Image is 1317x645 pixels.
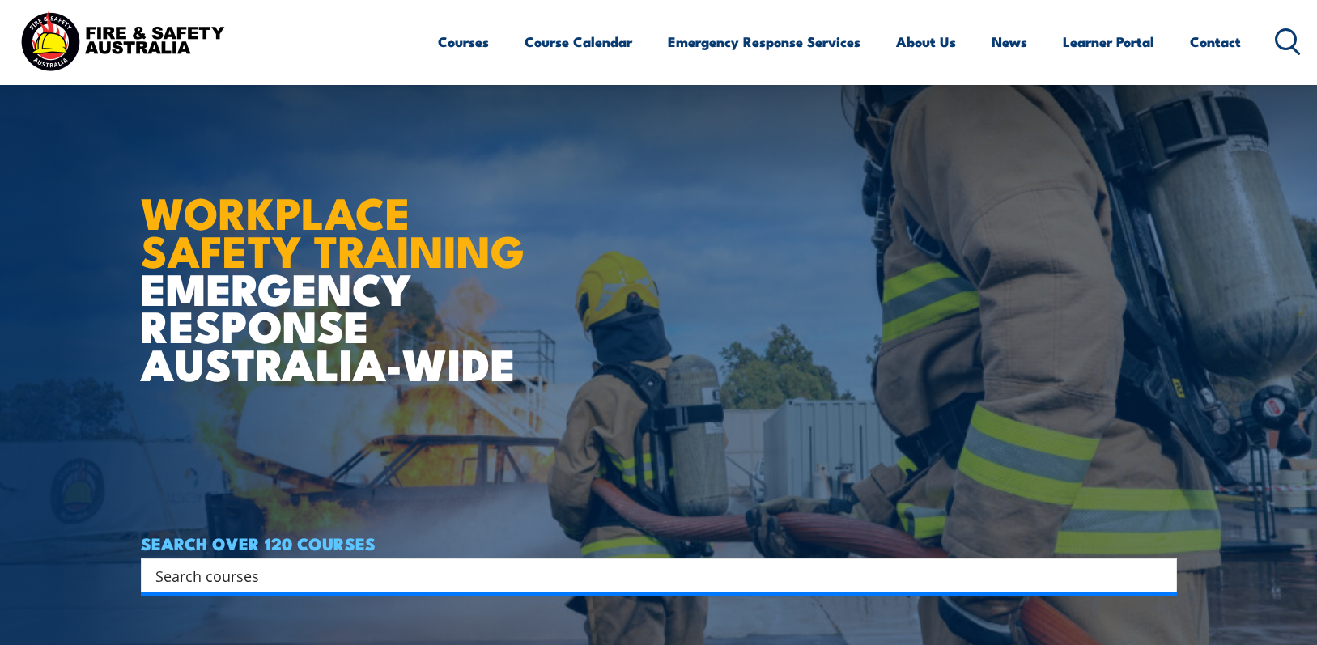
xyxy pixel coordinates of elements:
a: About Us [896,20,956,63]
a: Course Calendar [525,20,632,63]
a: News [992,20,1027,63]
h1: EMERGENCY RESPONSE AUSTRALIA-WIDE [141,152,537,382]
a: Contact [1190,20,1241,63]
h4: SEARCH OVER 120 COURSES [141,534,1177,552]
button: Search magnifier button [1149,564,1171,587]
input: Search input [155,563,1141,588]
a: Learner Portal [1063,20,1154,63]
form: Search form [159,564,1145,587]
a: Courses [438,20,489,63]
strong: WORKPLACE SAFETY TRAINING [141,177,525,282]
a: Emergency Response Services [668,20,860,63]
